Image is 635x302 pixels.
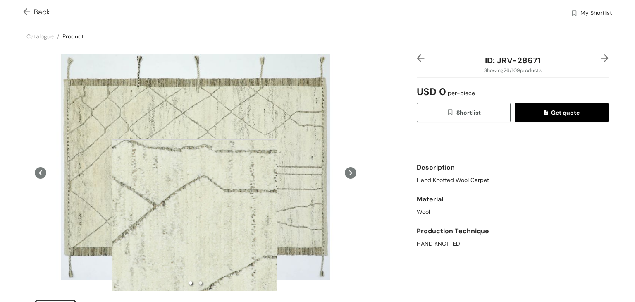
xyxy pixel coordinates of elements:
[417,159,609,176] div: Description
[417,103,511,122] button: wishlistShortlist
[484,67,542,74] span: Showing 26 / 109 products
[417,81,475,103] span: USD 0
[446,108,481,117] span: Shortlist
[544,110,551,117] img: quote
[417,191,609,208] div: Material
[601,54,609,62] img: right
[189,281,192,285] li: slide item 1
[26,33,54,40] a: Catalogue
[515,103,609,122] button: quoteGet quote
[417,208,609,216] div: Wool
[446,108,456,117] img: wishlist
[199,281,202,285] li: slide item 2
[571,10,578,18] img: wishlist
[62,33,84,40] a: Product
[417,240,609,248] div: HAND KNOTTED
[23,7,50,18] span: Back
[580,9,612,19] span: My Shortlist
[417,176,489,185] span: Hand Knotted Wool Carpet
[23,8,33,17] img: Go back
[57,33,59,40] span: /
[544,108,579,117] span: Get quote
[417,223,609,240] div: Production Technique
[446,89,475,97] span: per-piece
[485,55,540,66] span: ID: JRV-28671
[417,54,425,62] img: left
